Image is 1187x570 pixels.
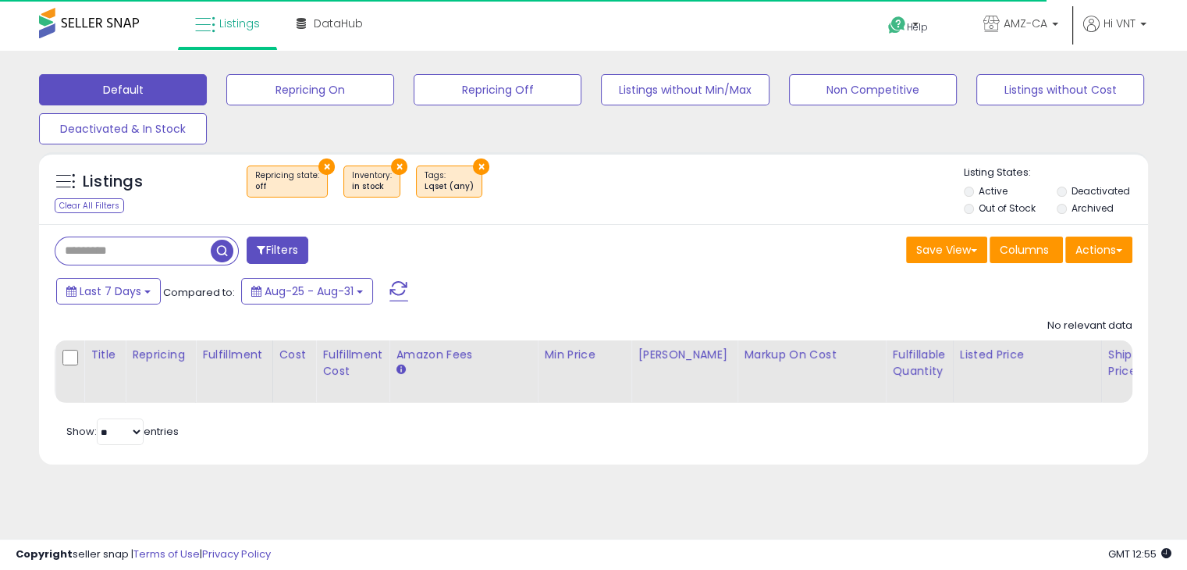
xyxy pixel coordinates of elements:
[39,74,207,105] button: Default
[876,4,958,51] a: Help
[1000,242,1049,258] span: Columns
[601,74,769,105] button: Listings without Min/Max
[1108,347,1139,379] div: Ship Price
[391,159,407,175] button: ×
[1047,319,1132,333] div: No relevant data
[907,20,928,34] span: Help
[887,16,907,35] i: Get Help
[318,159,335,175] button: ×
[352,181,392,192] div: in stock
[255,181,319,192] div: off
[265,283,354,299] span: Aug-25 - Aug-31
[279,347,310,363] div: Cost
[247,237,307,264] button: Filters
[202,547,271,561] a: Privacy Policy
[396,347,531,363] div: Amazon Fees
[255,169,319,193] span: Repricing state :
[163,285,235,300] span: Compared to:
[789,74,957,105] button: Non Competitive
[133,547,200,561] a: Terms of Use
[241,278,373,305] button: Aug-25 - Aug-31
[314,16,363,31] span: DataHub
[80,283,141,299] span: Last 7 Days
[960,347,1095,363] div: Listed Price
[964,166,1148,180] p: Listing States:
[425,181,474,192] div: Lqset (any)
[16,547,271,562] div: seller snap | |
[16,547,73,561] strong: Copyright
[1004,16,1047,31] span: AMZ-CA
[66,424,179,439] span: Show: entries
[990,237,1063,263] button: Columns
[1071,201,1113,215] label: Archived
[396,363,405,377] small: Amazon Fees.
[91,347,119,363] div: Title
[737,340,886,403] th: The percentage added to the cost of goods (COGS) that forms the calculator for Min & Max prices.
[976,74,1144,105] button: Listings without Cost
[1071,184,1129,198] label: Deactivated
[1065,237,1132,263] button: Actions
[473,159,489,175] button: ×
[425,169,474,193] span: Tags :
[132,347,189,363] div: Repricing
[1083,16,1146,51] a: Hi VNT
[83,171,143,193] h5: Listings
[979,201,1036,215] label: Out of Stock
[979,184,1008,198] label: Active
[544,347,624,363] div: Min Price
[906,237,987,263] button: Save View
[202,347,265,363] div: Fulfillment
[352,169,392,193] span: Inventory :
[322,347,382,379] div: Fulfillment Cost
[744,347,879,363] div: Markup on Cost
[219,16,260,31] span: Listings
[39,113,207,144] button: Deactivated & In Stock
[226,74,394,105] button: Repricing On
[1103,16,1135,31] span: Hi VNT
[1108,547,1171,561] span: 2025-09-8 12:55 GMT
[56,278,161,305] button: Last 7 Days
[638,347,730,363] div: [PERSON_NAME]
[414,74,581,105] button: Repricing Off
[55,198,124,213] div: Clear All Filters
[892,347,946,379] div: Fulfillable Quantity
